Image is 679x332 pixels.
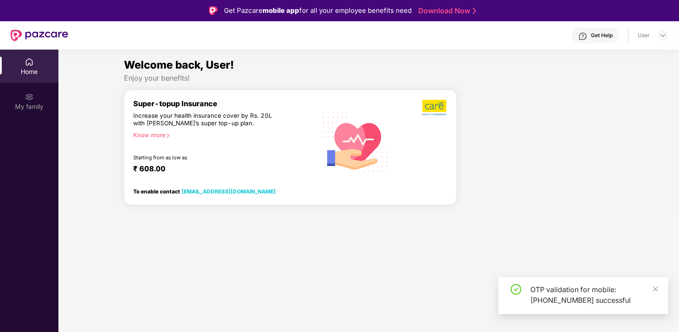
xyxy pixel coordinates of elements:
[530,284,658,305] div: OTP validation for mobile: [PHONE_NUMBER] successful
[638,32,650,39] div: User
[166,133,170,138] span: right
[418,6,474,15] a: Download Now
[124,73,614,83] div: Enjoy your benefits!
[473,6,476,15] img: Stroke
[25,93,34,101] img: svg+xml;base64,PHN2ZyB3aWR0aD0iMjAiIGhlaWdodD0iMjAiIHZpZXdCb3g9IjAgMCAyMCAyMCIgZmlsbD0ibm9uZSIgeG...
[316,101,395,181] img: svg+xml;base64,PHN2ZyB4bWxucz0iaHR0cDovL3d3dy53My5vcmcvMjAwMC9zdmciIHhtbG5zOnhsaW5rPSJodHRwOi8vd3...
[133,112,278,128] div: Increase your health insurance cover by Rs. 20L with [PERSON_NAME]’s super top-up plan.
[133,154,279,161] div: Starting from as low as
[224,5,412,16] div: Get Pazcare for all your employee benefits need
[660,32,667,39] img: svg+xml;base64,PHN2ZyBpZD0iRHJvcGRvd24tMzJ4MzIiIHhtbG5zPSJodHRwOi8vd3d3LnczLm9yZy8yMDAwL3N2ZyIgd2...
[133,131,311,138] div: Know more
[511,284,521,295] span: check-circle
[209,6,218,15] img: Logo
[652,286,659,292] span: close
[25,58,34,66] img: svg+xml;base64,PHN2ZyBpZD0iSG9tZSIgeG1sbnM9Imh0dHA6Ly93d3cudzMub3JnLzIwMDAvc3ZnIiB3aWR0aD0iMjAiIG...
[262,6,299,15] strong: mobile app
[133,188,276,194] div: To enable contact
[181,188,276,195] a: [EMAIL_ADDRESS][DOMAIN_NAME]
[124,58,234,71] span: Welcome back, User!
[422,99,448,116] img: b5dec4f62d2307b9de63beb79f102df3.png
[133,164,308,175] div: ₹ 608.00
[133,99,316,108] div: Super-topup Insurance
[579,32,587,41] img: svg+xml;base64,PHN2ZyBpZD0iSGVscC0zMngzMiIgeG1sbnM9Imh0dHA6Ly93d3cudzMub3JnLzIwMDAvc3ZnIiB3aWR0aD...
[11,30,68,41] img: New Pazcare Logo
[591,32,613,39] div: Get Help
